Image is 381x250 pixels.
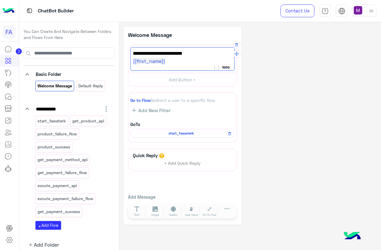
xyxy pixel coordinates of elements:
[183,206,200,217] button: User Input
[233,41,241,49] button: Delete Message
[342,226,363,247] img: hulul-logo.png
[203,213,216,217] span: Go To Flow
[2,25,15,38] div: FA
[131,153,159,158] h6: Quick Reply
[24,29,114,41] p: You Can Create And Navigate Between Folders and Flows From Here
[130,97,234,103] div: Redirect a user to a specific flow.
[78,83,103,89] p: Default reply
[37,169,87,176] p: get_payment_failure_flow
[130,98,150,103] span: Go to Flow
[36,71,61,77] span: Basic Folder
[34,241,59,248] span: Add Folder
[147,206,164,217] button: Image
[213,64,220,70] button: Add user attribute
[130,107,172,113] button: Add New Filter
[38,7,74,15] p: ChatBot Builder
[136,108,171,113] span: Add New Filter
[35,221,61,230] button: addAdd Flow
[129,206,146,217] button: Text
[151,213,159,217] span: Image
[2,5,15,17] img: Logo
[134,131,229,136] span: start_fawaterk
[128,73,237,86] button: Add Button +
[37,182,77,189] p: excute_payment_api
[37,208,80,215] p: get_payment_success
[26,7,33,15] img: tab
[130,122,140,127] b: GoTo
[37,83,72,89] p: Welcome Message
[319,5,331,17] a: tab
[130,129,234,138] div: start_fawaterk
[233,50,241,58] button: Drag
[38,225,41,228] i: add
[367,7,375,15] img: profile
[165,206,182,217] button: Gallery
[24,105,31,112] i: keyboard_arrow_down
[220,64,232,70] div: 1958
[37,144,71,151] p: product_success
[185,213,198,217] span: User Input
[201,206,218,217] button: Go To Flow
[226,130,233,137] button: Remove Flow
[169,213,178,217] span: Gallery
[28,242,33,247] i: add
[24,71,31,78] i: keyboard_arrow_down
[164,161,201,166] span: + Add Quick Reply
[72,118,105,125] p: get_product_api
[24,241,59,248] button: addAdd Folder
[37,118,66,125] p: start_fawaterk
[128,31,182,39] p: Welcome Message
[133,50,232,57] span: Welcome to your first flow!
[134,213,140,217] span: Text
[160,159,205,168] button: + Add Quick Reply
[338,8,345,15] img: tab
[37,195,94,202] p: excute_payment_failure_flow
[128,194,237,200] p: Add Message
[133,58,165,64] span: {{first_name}}
[281,5,314,17] a: Contact Us
[37,131,77,138] p: product_failure_flow
[322,8,329,15] img: tab
[37,156,88,163] p: get_payment_method_api
[354,6,362,15] img: userImage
